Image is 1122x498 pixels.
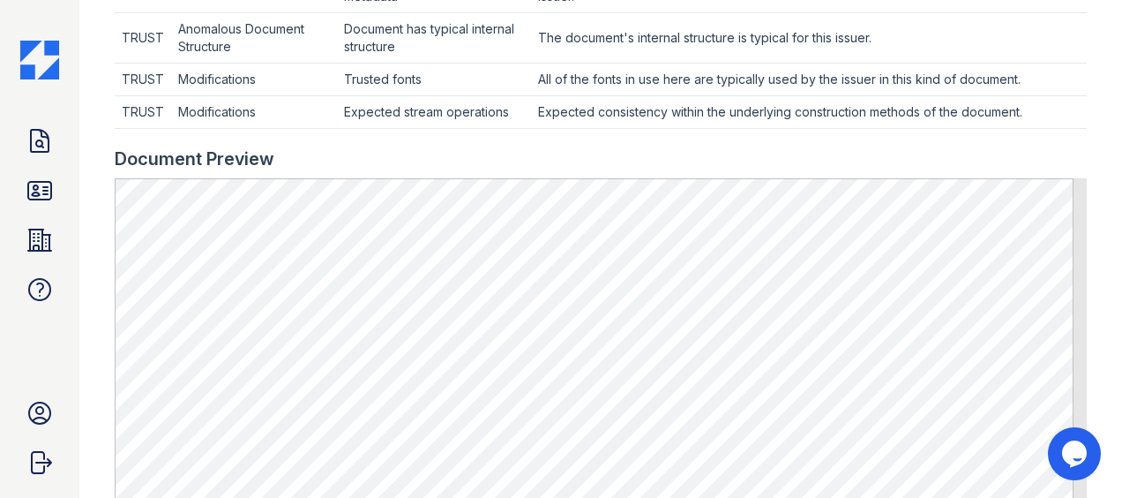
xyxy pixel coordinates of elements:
[115,13,171,64] td: TRUST
[337,13,531,64] td: Document has typical internal structure
[115,96,171,129] td: TRUST
[171,96,337,129] td: Modifications
[171,64,337,96] td: Modifications
[531,96,1087,129] td: Expected consistency within the underlying construction methods of the document.
[20,41,59,79] img: CE_Icon_Blue-c292c112584629df590d857e76928e9f676e5b41ef8f769ba2f05ee15b207248.png
[337,64,531,96] td: Trusted fonts
[531,13,1087,64] td: The document's internal structure is typical for this issuer.
[337,96,531,129] td: Expected stream operations
[115,147,274,171] div: Document Preview
[1048,427,1104,480] iframe: chat widget
[531,64,1087,96] td: All of the fonts in use here are typically used by the issuer in this kind of document.
[171,13,337,64] td: Anomalous Document Structure
[115,64,171,96] td: TRUST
